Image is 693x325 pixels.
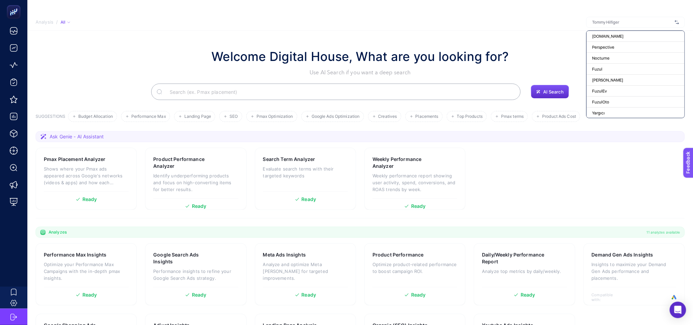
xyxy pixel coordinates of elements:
span: Pmax terms [501,114,524,119]
h3: Meta Ads Insights [263,251,306,258]
span: Fuzul [592,66,602,72]
h3: Performance Max Insights [44,251,106,258]
span: SEO [230,114,238,119]
a: Performance Max InsightsOptimize your Performance Max Campaigns with the in-depth pmax insights.R... [36,243,137,305]
a: Meta Ads InsightsAnalyze and optimize Meta [PERSON_NAME] for targeted improvements.Ready [255,243,356,305]
h3: Search Term Analyzer [263,156,315,163]
h3: Google Search Ads Insights [153,251,217,265]
span: 11 analyzes available [647,229,680,235]
h3: Product Performance Analyzer [153,156,217,170]
span: Placements [416,114,439,119]
span: Product Ads Cost [542,114,576,119]
p: Performance insights to refine your Google Search Ads strategy. [153,268,238,282]
p: Analyze and optimize Meta [PERSON_NAME] for targeted improvements. [263,261,348,282]
input: Tommy Hilfiger [592,20,672,25]
h1: Welcome Digital House, What are you looking for? [211,47,509,66]
a: Daily/Weekly Performance ReportAnalyze top metrics by daily/weekly.Ready [474,243,575,305]
span: Ready [82,292,97,297]
span: AI Search [543,89,564,95]
span: [DOMAIN_NAME] [592,34,624,39]
span: Perspective [592,45,614,50]
h3: SUGGESTIONS [36,114,65,122]
span: FuzulOto [592,99,609,105]
div: Open Intercom Messenger [670,302,686,318]
a: Pmax Placement AnalyzerShows where your Pmax ads appeared across Google's networks (videos & apps... [36,148,137,210]
h3: Demand Gen Ads Insights [592,251,653,258]
span: / [56,19,58,25]
span: Ready [521,292,535,297]
span: Budget Allocation [78,114,113,119]
span: Nocturne [592,55,610,61]
span: Ready [192,204,207,209]
h3: Pmax Placement Analyzer [44,156,105,163]
span: Ask Genie - AI Assistant [50,133,104,140]
span: Ready [411,292,426,297]
span: Feedback [4,2,26,8]
span: Ready [82,197,97,202]
h3: Product Performance [372,251,424,258]
img: svg%3e [675,19,679,26]
a: Product Performance AnalyzerIdentify underperforming products and focus on high-converting items ... [145,148,246,210]
div: All [61,20,70,25]
span: Ready [302,197,316,202]
p: Identify underperforming products and focus on high-converting items for better results. [153,172,238,193]
a: Google Search Ads InsightsPerformance insights to refine your Google Search Ads strategy.Ready [145,243,246,305]
input: Search [164,82,515,101]
span: Ready [411,204,426,209]
p: Optimize your Performance Max Campaigns with the in-depth pmax insights. [44,261,129,282]
span: [PERSON_NAME] [592,77,623,83]
p: Weekly performance report showing user activity, spend, conversions, and ROAS trends by week. [372,172,457,193]
a: Demand Gen Ads InsightsInsights to maximize your Demand Gen Ads performance and placements.Compat... [584,243,685,305]
span: FuzulEv [592,88,607,94]
p: Optimize product-related performance to boost campaign ROI. [372,261,457,275]
h3: Weekly Performance Analyzer [372,156,436,170]
span: Performance Max [131,114,166,119]
span: Top Products [457,114,483,119]
p: Insights to maximize your Demand Gen Ads performance and placements. [592,261,677,282]
span: Creatives [378,114,397,119]
span: Analysis [36,20,53,25]
a: Weekly Performance AnalyzerWeekly performance report showing user activity, spend, conversions, a... [364,148,466,210]
span: Ready [302,292,316,297]
span: Yargıcı [592,110,605,116]
p: Shows where your Pmax ads appeared across Google's networks (videos & apps) and how each placemen... [44,165,129,186]
h3: Daily/Weekly Performance Report [482,251,546,265]
span: Compatible with: [592,292,623,302]
p: Use AI Search if you want a deep search [211,68,509,77]
p: Analyze top metrics by daily/weekly. [482,268,567,275]
span: Landing Page [184,114,211,119]
span: Google Ads Optimization [312,114,360,119]
span: Ready [192,292,207,297]
span: Analyzes [49,229,67,235]
span: Pmax Optimization [257,114,293,119]
a: Search Term AnalyzerEvaluate search terms with their targeted keywordsReady [255,148,356,210]
button: AI Search [531,85,569,99]
p: Evaluate search terms with their targeted keywords [263,165,348,179]
a: Product PerformanceOptimize product-related performance to boost campaign ROI.Ready [364,243,466,305]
